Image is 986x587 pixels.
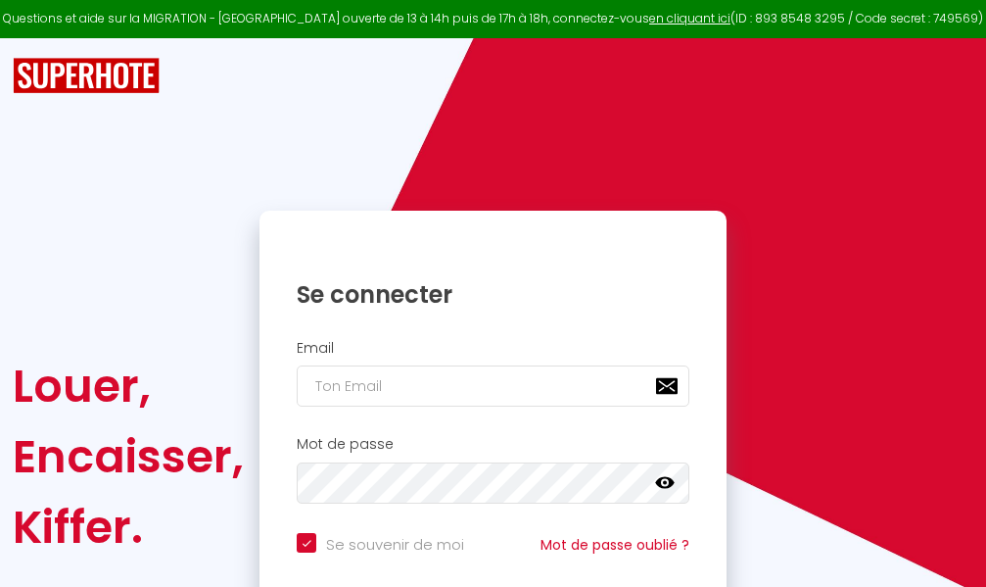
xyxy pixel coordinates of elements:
div: Louer, [13,351,244,421]
h1: Se connecter [297,279,689,310]
img: SuperHote logo [13,58,160,94]
a: Mot de passe oublié ? [540,535,689,555]
div: Kiffer. [13,492,244,563]
h2: Mot de passe [297,436,689,453]
a: en cliquant ici [649,10,730,26]
div: Encaisser, [13,421,244,492]
h2: Email [297,340,689,357]
input: Ton Email [297,366,689,407]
